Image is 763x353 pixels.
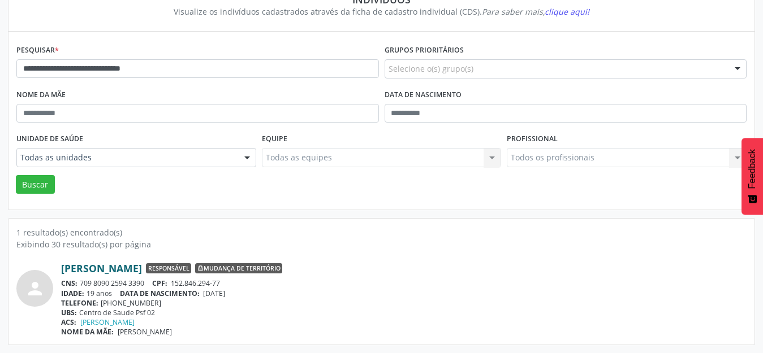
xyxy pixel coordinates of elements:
span: CNS: [61,278,77,288]
span: ACS: [61,317,76,327]
span: DATA DE NASCIMENTO: [120,289,200,298]
label: Grupos prioritários [385,42,464,59]
div: Visualize os indivíduos cadastrados através da ficha de cadastro individual (CDS). [24,6,739,18]
span: Mudança de território [195,263,282,273]
label: Equipe [262,130,287,148]
i: Para saber mais, [482,6,589,17]
span: NOME DA MÃE: [61,327,114,337]
button: Buscar [16,175,55,194]
span: 152.846.294-77 [171,278,220,288]
span: Feedback [747,149,757,189]
label: Profissional [507,130,558,148]
span: Todas as unidades [20,152,233,163]
div: 709 8090 2594 3390 [61,278,747,288]
div: Exibindo 30 resultado(s) por página [16,238,747,250]
span: UBS: [61,308,77,317]
span: Responsável [146,263,191,273]
label: Unidade de saúde [16,130,83,148]
a: [PERSON_NAME] [80,317,135,327]
span: IDADE: [61,289,84,298]
label: Nome da mãe [16,86,66,104]
label: Pesquisar [16,42,59,59]
i: person [25,278,45,299]
span: Selecione o(s) grupo(s) [389,63,473,75]
span: clique aqui! [545,6,589,17]
a: [PERSON_NAME] [61,262,142,274]
span: [PERSON_NAME] [118,327,172,337]
span: CPF: [152,278,167,288]
label: Data de nascimento [385,86,462,104]
div: Centro de Saude Psf 02 [61,308,747,317]
div: [PHONE_NUMBER] [61,298,747,308]
div: 1 resultado(s) encontrado(s) [16,226,747,238]
button: Feedback - Mostrar pesquisa [742,138,763,215]
span: TELEFONE: [61,298,98,308]
div: 19 anos [61,289,747,298]
span: [DATE] [203,289,225,298]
